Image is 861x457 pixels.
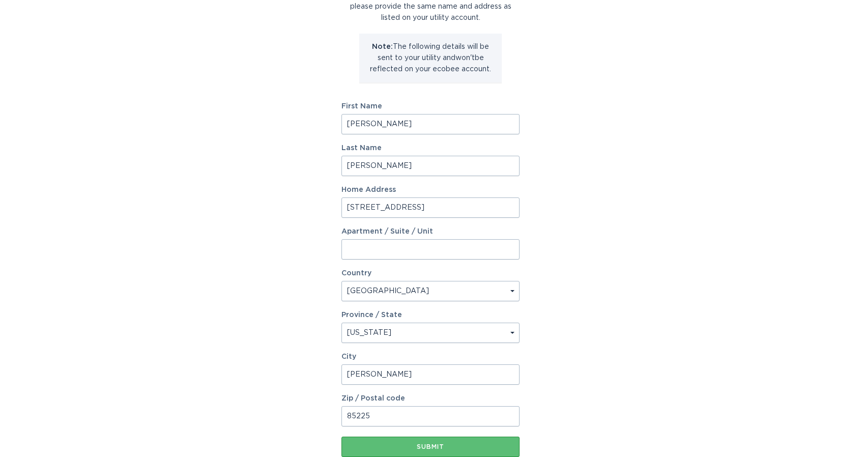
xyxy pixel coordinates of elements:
[341,186,520,193] label: Home Address
[341,270,371,277] label: Country
[341,145,520,152] label: Last Name
[341,228,520,235] label: Apartment / Suite / Unit
[341,353,520,360] label: City
[341,395,520,402] label: Zip / Postal code
[341,437,520,457] button: Submit
[341,311,402,319] label: Province / State
[341,103,520,110] label: First Name
[367,41,494,75] p: The following details will be sent to your utility and won't be reflected on your ecobee account.
[372,43,393,50] strong: Note:
[347,444,514,450] div: Submit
